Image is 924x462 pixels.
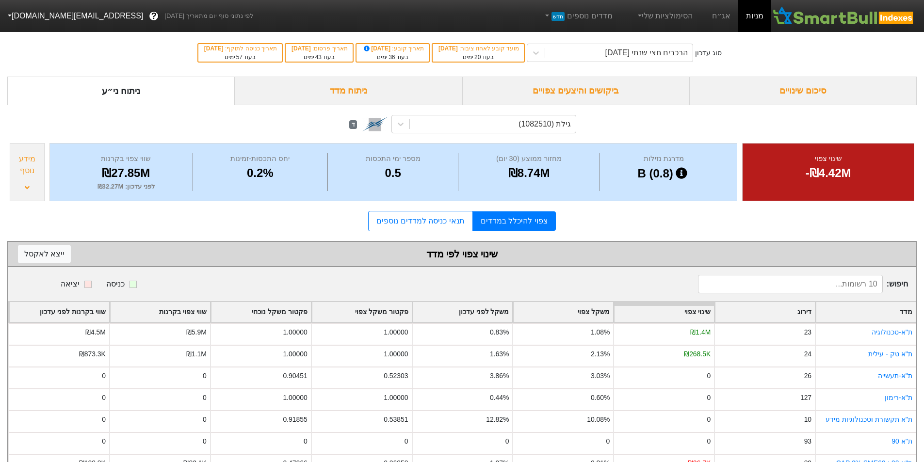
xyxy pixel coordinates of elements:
[490,349,509,359] div: 1.63%
[473,211,556,231] a: צפוי להיכלל במדדים
[203,393,207,403] div: 0
[361,53,424,62] div: בעוד ימים
[102,414,106,425] div: 0
[690,327,711,337] div: ₪1.4M
[291,44,348,53] div: תאריך פרסום :
[203,436,207,446] div: 0
[490,327,509,337] div: 0.83%
[195,153,325,164] div: יחס התכסות-זמינות
[602,164,725,183] div: B (0.8)
[707,393,711,403] div: 0
[695,48,722,58] div: סוג עדכון
[689,77,917,105] div: סיכום שינויים
[707,414,711,425] div: 0
[519,118,571,130] div: גילת (1082510)
[591,371,610,381] div: 3.03%
[203,414,207,425] div: 0
[461,164,597,182] div: ₪8.74M
[804,436,811,446] div: 93
[62,182,190,191] div: לפני עדכון : ₪32.27M
[312,302,412,322] div: Toggle SortBy
[362,112,388,137] img: tase link
[102,371,106,381] div: 0
[292,45,312,52] span: [DATE]
[304,436,308,446] div: 0
[204,45,225,52] span: [DATE]
[330,153,456,164] div: מספר ימי התכסות
[587,414,610,425] div: 10.08%
[878,372,912,380] a: ת''א-תעשייה
[283,349,307,359] div: 1.00000
[384,414,408,425] div: 0.53851
[551,12,565,21] span: חדש
[164,11,253,21] span: לפי נתוני סוף יום מתאריך [DATE]
[800,393,811,403] div: 127
[462,77,690,105] div: ביקושים והיצעים צפויים
[283,414,307,425] div: 0.91855
[868,350,912,358] a: ת''א טק - עילית
[486,414,509,425] div: 12.82%
[18,245,71,263] button: ייצא לאקסל
[384,393,408,403] div: 1.00000
[283,327,307,337] div: 1.00000
[102,436,106,446] div: 0
[7,77,235,105] div: ניתוח ני״ע
[384,349,408,359] div: 1.00000
[79,349,106,359] div: ₪873.3K
[632,6,697,26] a: הסימולציות שלי
[684,349,711,359] div: ₪268.5K
[505,436,509,446] div: 0
[438,53,519,62] div: בעוד ימים
[755,164,902,182] div: -₪4.42M
[9,302,109,322] div: Toggle SortBy
[18,247,906,261] div: שינוי צפוי לפי מדד
[474,54,481,61] span: 20
[361,44,424,53] div: תאריך קובע :
[106,278,125,290] div: כניסה
[461,153,597,164] div: מחזור ממוצע (30 יום)
[151,10,157,23] span: ?
[438,45,459,52] span: [DATE]
[438,44,519,53] div: מועד קובע לאחוז ציבור :
[872,328,912,336] a: ת''א-טכנולוגיה
[771,6,916,26] img: SmartBull
[698,275,883,293] input: 10 רשומות...
[102,393,106,403] div: 0
[804,349,811,359] div: 24
[885,394,912,401] a: ת''א-רימון
[602,153,725,164] div: מדרגת נזילות
[804,327,811,337] div: 23
[384,371,408,381] div: 0.52303
[539,6,616,26] a: מדדים נוספיםחדש
[405,436,408,446] div: 0
[13,153,42,176] div: מידע נוסף
[707,436,711,446] div: 0
[315,54,322,61] span: 43
[389,54,395,61] span: 36
[283,393,307,403] div: 1.00000
[715,302,815,322] div: Toggle SortBy
[195,164,325,182] div: 0.2%
[362,45,392,52] span: [DATE]
[591,393,610,403] div: 0.60%
[591,327,610,337] div: 1.08%
[605,47,688,59] div: הרכבים חצי שנתי [DATE]
[614,302,714,322] div: Toggle SortBy
[203,371,207,381] div: 0
[330,164,456,182] div: 0.5
[384,327,408,337] div: 1.00000
[490,393,509,403] div: 0.44%
[291,53,348,62] div: בעוד ימים
[110,302,210,322] div: Toggle SortBy
[203,53,277,62] div: בעוד ימים
[413,302,513,322] div: Toggle SortBy
[513,302,613,322] div: Toggle SortBy
[490,371,509,381] div: 3.86%
[591,349,610,359] div: 2.13%
[236,54,243,61] span: 57
[186,349,207,359] div: ₪1.1M
[698,275,908,293] span: חיפוש :
[892,437,912,445] a: ת''א 90
[85,327,106,337] div: ₪4.5M
[707,371,711,381] div: 0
